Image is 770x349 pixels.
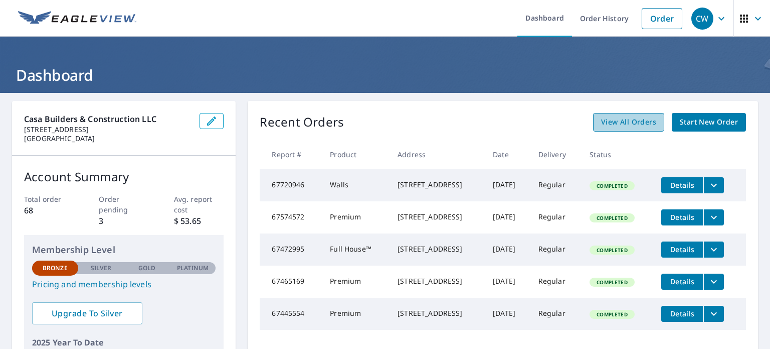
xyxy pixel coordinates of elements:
[260,266,322,298] td: 67465169
[485,201,530,234] td: [DATE]
[661,209,703,225] button: detailsBtn-67574572
[667,212,697,222] span: Details
[174,194,224,215] p: Avg. report cost
[174,215,224,227] p: $ 53.65
[390,140,485,169] th: Address
[703,306,724,322] button: filesDropdownBtn-67445554
[260,298,322,330] td: 67445554
[32,336,216,348] p: 2025 Year To Date
[18,11,136,26] img: EV Logo
[260,140,322,169] th: Report #
[177,264,209,273] p: Platinum
[24,113,191,125] p: Casa Builders & Construction LLC
[24,194,74,204] p: Total order
[591,279,633,286] span: Completed
[680,116,738,129] span: Start New Order
[591,311,633,318] span: Completed
[322,298,390,330] td: Premium
[530,201,582,234] td: Regular
[485,234,530,266] td: [DATE]
[485,140,530,169] th: Date
[322,169,390,201] td: Walls
[43,264,68,273] p: Bronze
[260,201,322,234] td: 67574572
[322,234,390,266] td: Full House™
[591,182,633,189] span: Completed
[24,134,191,143] p: [GEOGRAPHIC_DATA]
[260,169,322,201] td: 67720946
[398,276,477,286] div: [STREET_ADDRESS]
[691,8,713,30] div: CW
[485,298,530,330] td: [DATE]
[322,140,390,169] th: Product
[398,244,477,254] div: [STREET_ADDRESS]
[703,274,724,290] button: filesDropdownBtn-67465169
[32,302,142,324] a: Upgrade To Silver
[138,264,155,273] p: Gold
[703,242,724,258] button: filesDropdownBtn-67472995
[593,113,664,132] a: View All Orders
[601,116,656,129] span: View All Orders
[661,306,703,322] button: detailsBtn-67445554
[582,140,653,169] th: Status
[24,168,224,186] p: Account Summary
[530,266,582,298] td: Regular
[32,243,216,257] p: Membership Level
[322,201,390,234] td: Premium
[667,277,697,286] span: Details
[40,308,134,319] span: Upgrade To Silver
[667,245,697,254] span: Details
[642,8,682,29] a: Order
[398,212,477,222] div: [STREET_ADDRESS]
[703,177,724,193] button: filesDropdownBtn-67720946
[530,234,582,266] td: Regular
[661,177,703,193] button: detailsBtn-67720946
[667,309,697,318] span: Details
[485,266,530,298] td: [DATE]
[530,169,582,201] td: Regular
[24,204,74,216] p: 68
[260,234,322,266] td: 67472995
[591,247,633,254] span: Completed
[24,125,191,134] p: [STREET_ADDRESS]
[398,308,477,318] div: [STREET_ADDRESS]
[398,180,477,190] div: [STREET_ADDRESS]
[32,278,216,290] a: Pricing and membership levels
[260,113,344,132] p: Recent Orders
[99,215,149,227] p: 3
[591,214,633,221] span: Completed
[667,180,697,190] span: Details
[530,298,582,330] td: Regular
[91,264,112,273] p: Silver
[99,194,149,215] p: Order pending
[703,209,724,225] button: filesDropdownBtn-67574572
[530,140,582,169] th: Delivery
[12,65,758,85] h1: Dashboard
[672,113,746,132] a: Start New Order
[485,169,530,201] td: [DATE]
[322,266,390,298] td: Premium
[661,242,703,258] button: detailsBtn-67472995
[661,274,703,290] button: detailsBtn-67465169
